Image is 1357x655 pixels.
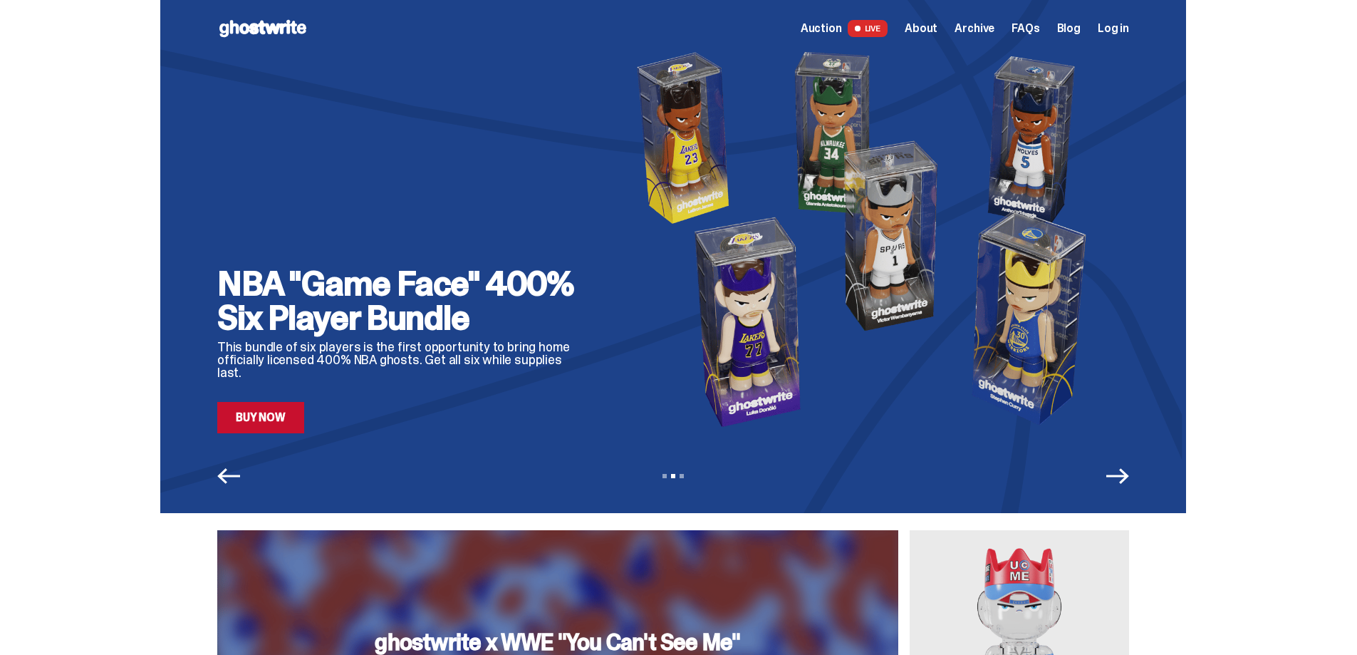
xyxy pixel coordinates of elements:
span: Auction [801,23,842,34]
a: Log in [1098,23,1129,34]
img: NBA "Game Face" 400% Six Player Bundle [610,44,1129,433]
p: This bundle of six players is the first opportunity to bring home officially licensed 400% NBA gh... [217,341,588,379]
button: View slide 2 [671,474,675,478]
button: Next [1106,465,1129,488]
span: LIVE [848,20,888,37]
button: Previous [217,465,240,488]
a: FAQs [1012,23,1039,34]
a: Archive [955,23,994,34]
button: View slide 3 [680,474,684,478]
h2: NBA "Game Face" 400% Six Player Bundle [217,267,588,335]
button: View slide 1 [662,474,667,478]
a: Auction LIVE [801,20,888,37]
a: About [905,23,937,34]
a: Blog [1057,23,1081,34]
a: Buy Now [217,402,304,433]
h3: ghostwrite x WWE "You Can't See Me" [375,631,740,654]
